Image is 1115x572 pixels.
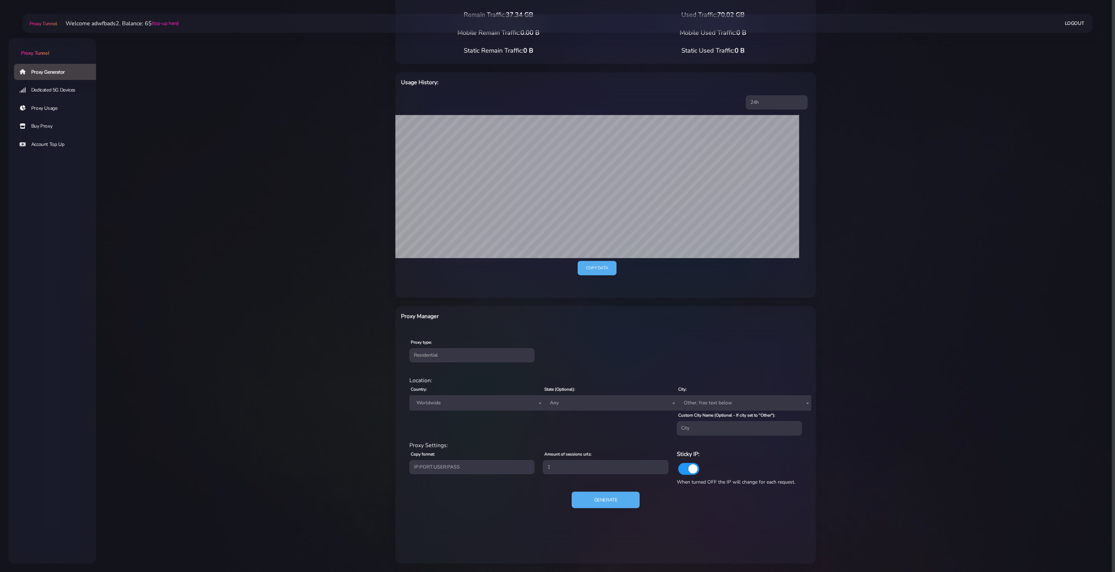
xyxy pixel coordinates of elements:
[391,10,606,20] div: Remain Traffic:
[14,82,102,98] a: Dedicated 5G Devices
[405,441,806,450] div: Proxy Settings:
[14,64,102,80] a: Proxy Generator
[606,46,820,55] div: Static Used Traffic:
[544,451,592,457] label: Amount of sessions urls:
[506,11,533,19] span: 37.34 GB
[414,398,540,408] span: Worldwide
[578,261,617,275] a: Copy data
[411,386,427,392] label: Country:
[735,46,745,55] span: 0 B
[1065,17,1085,30] a: Logout
[14,136,102,153] a: Account Top Up
[523,46,533,55] span: 0 B
[409,395,544,411] span: Worldwide
[401,78,636,87] h6: Usage History:
[678,412,775,418] label: Custom City Name (Optional - If city set to "Other"):
[28,18,57,29] a: Proxy Tunnel
[391,28,606,38] div: Mobile Remain Traffic:
[391,46,606,55] div: Static Remain Traffic:
[411,451,435,457] label: Copy format:
[547,398,673,408] span: Any
[57,19,179,28] li: Welcome adwfbads2. Balance: 6$
[152,20,179,27] a: (top-up here)
[1081,538,1106,563] iframe: Webchat Widget
[677,421,802,435] input: City
[677,395,811,411] span: Other, free text below
[606,28,820,38] div: Mobile Used Traffic:
[21,50,49,56] span: Proxy Tunnel
[681,398,807,408] span: Other, free text below
[521,28,539,37] span: 0.00 B
[8,38,96,57] a: Proxy Tunnel
[571,492,640,509] button: Generate
[405,376,806,385] div: Location:
[401,312,636,321] h6: Proxy Manager
[544,386,575,392] label: State (Optional):
[678,386,686,392] label: City:
[14,100,102,116] a: Proxy Usage
[677,450,802,459] h6: Sticky IP:
[14,118,102,134] a: Buy Proxy
[736,28,746,37] span: 0 B
[411,339,432,345] label: Proxy type:
[29,20,57,27] span: Proxy Tunnel
[717,11,745,19] span: 70.02 GB
[543,395,678,411] span: Any
[677,479,795,485] span: When turned OFF the IP will change for each request.
[606,10,820,20] div: Used Traffic:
